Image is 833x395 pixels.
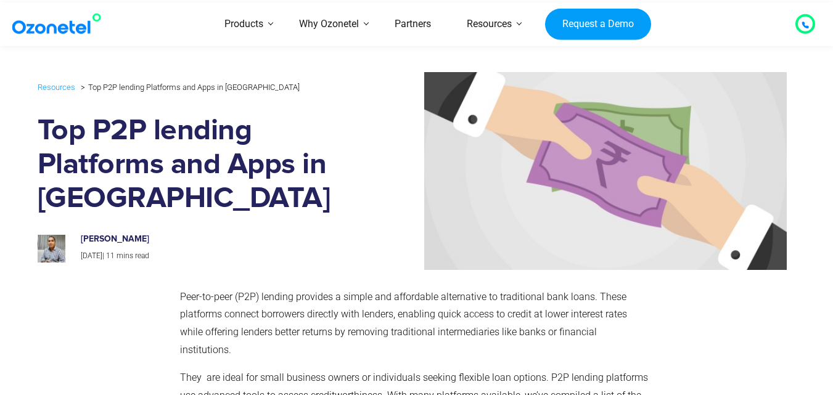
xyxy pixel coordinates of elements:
li: Top P2P lending Platforms and Apps in [GEOGRAPHIC_DATA] [78,79,300,95]
img: prashanth-kancherla_avatar-200x200.jpeg [38,235,65,263]
span: mins read [117,251,149,260]
h1: Top P2P lending Platforms and Apps in [GEOGRAPHIC_DATA] [38,114,354,216]
a: Resources [449,2,530,46]
span: Peer-to-peer (P2P) lending provides a simple and affordable alternative to traditional bank loans... [180,291,627,356]
span: [DATE] [81,251,102,260]
a: Resources [38,80,75,94]
a: Why Ozonetel [281,2,377,46]
a: Partners [377,2,449,46]
a: Products [207,2,281,46]
span: 11 [106,251,115,260]
p: | [81,250,341,263]
h6: [PERSON_NAME] [81,234,341,245]
a: Request a Demo [545,8,650,40]
img: peer-to-peer lending platforms [363,72,787,269]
